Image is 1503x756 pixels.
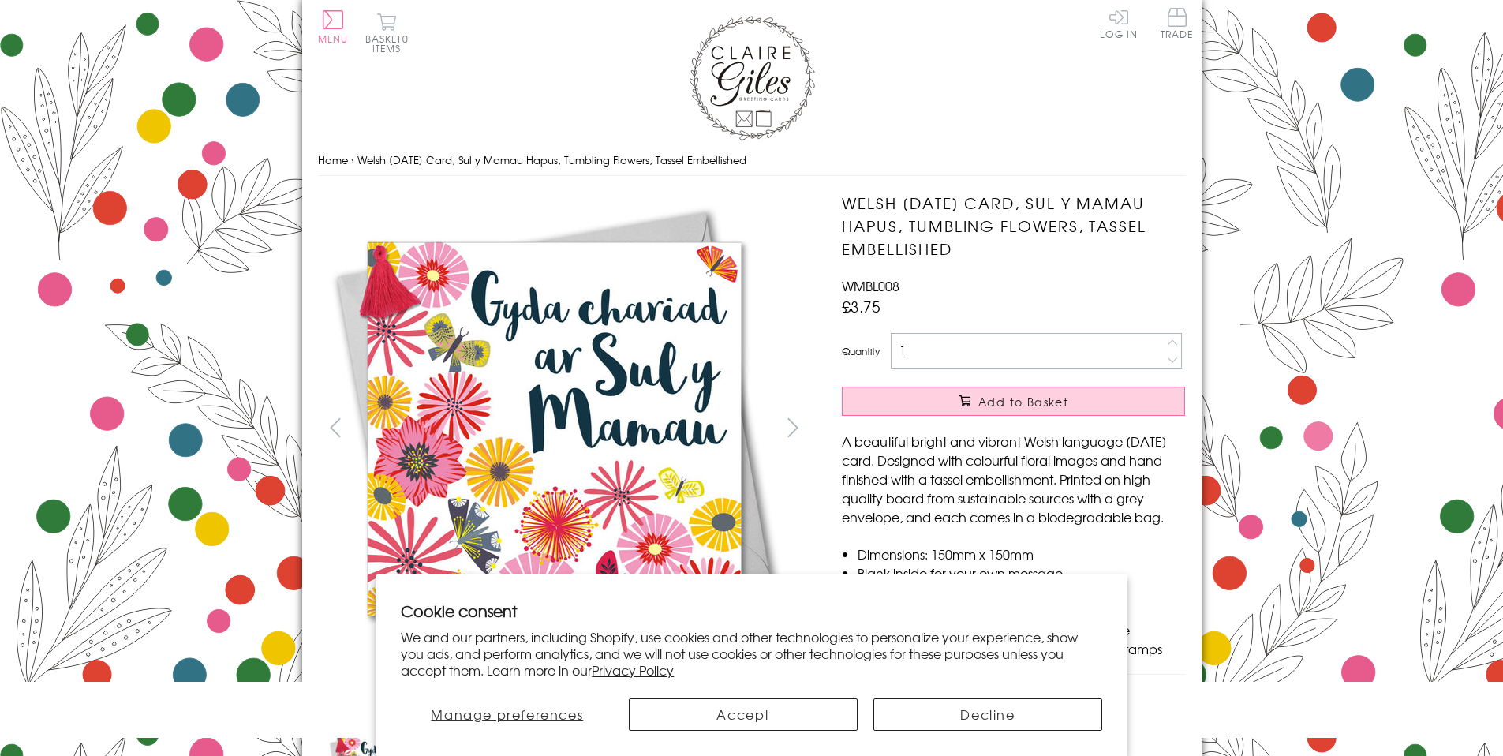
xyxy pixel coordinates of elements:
[318,410,353,445] button: prev
[351,152,354,167] span: ›
[689,16,815,140] img: Claire Giles Greetings Cards
[318,152,348,167] a: Home
[842,387,1185,416] button: Add to Basket
[592,661,674,679] a: Privacy Policy
[842,192,1185,260] h1: Welsh [DATE] Card, Sul y Mamau Hapus, Tumbling Flowers, Tassel Embellished
[810,192,1284,665] img: Welsh Mother's Day Card, Sul y Mamau Hapus, Tumbling Flowers, Tassel Embellished
[858,545,1185,563] li: Dimensions: 150mm x 150mm
[629,698,858,731] button: Accept
[842,344,880,358] label: Quantity
[372,32,409,55] span: 0 items
[873,698,1102,731] button: Decline
[1100,8,1138,39] a: Log In
[1161,8,1194,42] a: Trade
[842,276,899,295] span: WMBL008
[401,600,1102,622] h2: Cookie consent
[431,705,583,724] span: Manage preferences
[318,144,1186,177] nav: breadcrumbs
[842,432,1185,526] p: A beautiful bright and vibrant Welsh language [DATE] card. Designed with colourful floral images ...
[318,32,349,46] span: Menu
[365,13,409,53] button: Basket0 items
[1161,8,1194,39] span: Trade
[357,152,746,167] span: Welsh [DATE] Card, Sul y Mamau Hapus, Tumbling Flowers, Tassel Embellished
[775,410,810,445] button: next
[842,295,880,317] span: £3.75
[858,563,1185,582] li: Blank inside for your own message
[318,10,349,43] button: Menu
[978,394,1068,410] span: Add to Basket
[401,629,1102,678] p: We and our partners, including Shopify, use cookies and other technologies to personalize your ex...
[317,192,791,665] img: Welsh Mother's Day Card, Sul y Mamau Hapus, Tumbling Flowers, Tassel Embellished
[401,698,613,731] button: Manage preferences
